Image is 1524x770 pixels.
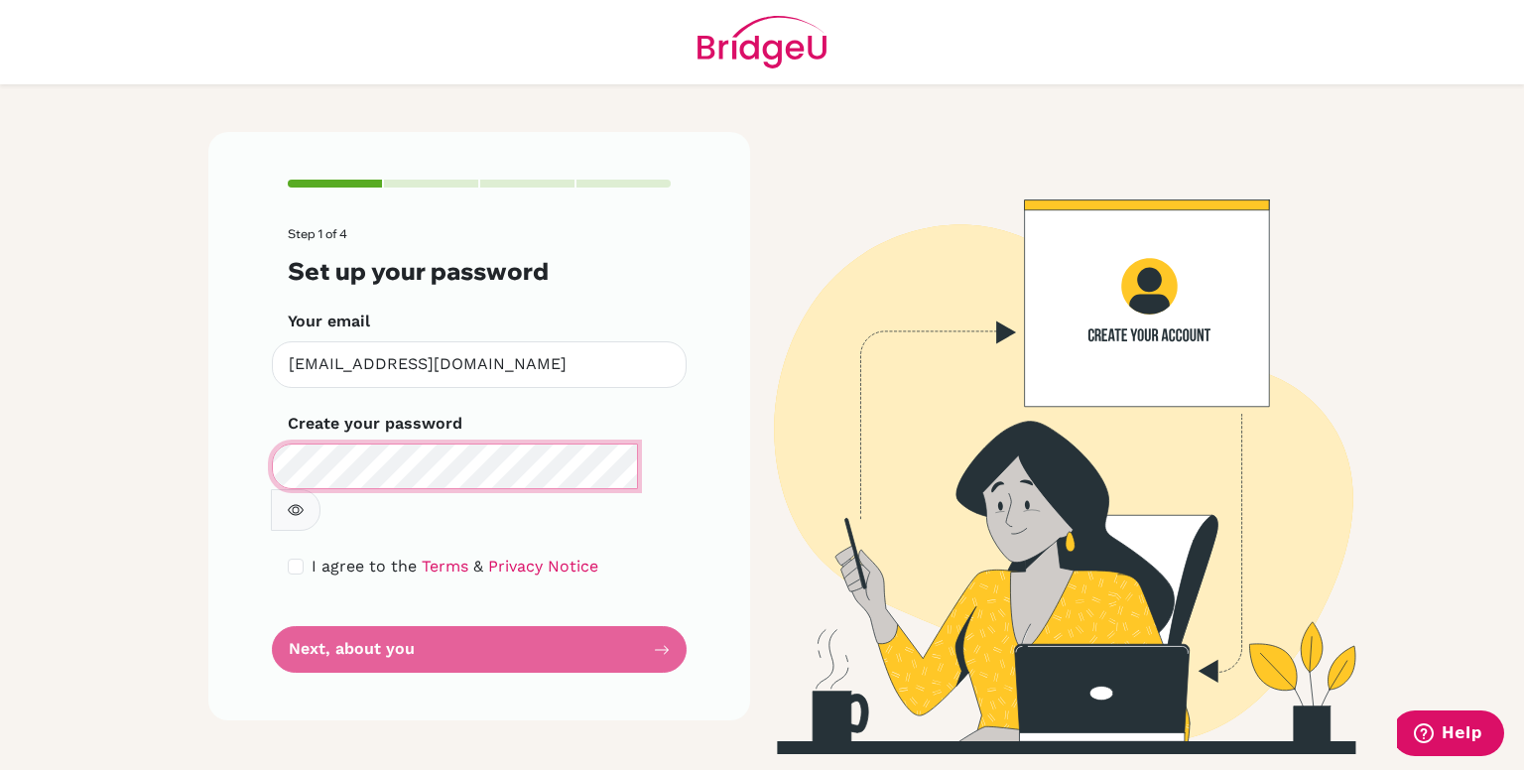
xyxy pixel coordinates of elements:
[288,257,671,286] h3: Set up your password
[422,557,468,576] a: Terms
[288,412,462,436] label: Create your password
[312,557,417,576] span: I agree to the
[288,310,370,333] label: Your email
[1397,710,1504,760] iframe: Opens a widget where you can find more information
[272,341,687,388] input: Insert your email*
[473,557,483,576] span: &
[288,226,347,241] span: Step 1 of 4
[488,557,598,576] a: Privacy Notice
